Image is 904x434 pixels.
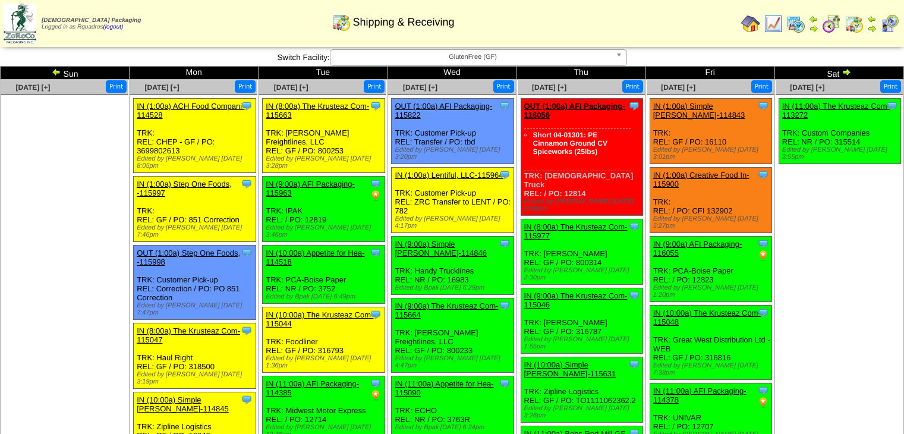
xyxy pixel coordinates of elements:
[622,80,643,93] button: Print
[653,102,745,119] a: IN (1:00a) Simple [PERSON_NAME]-114843
[809,14,818,24] img: arrowleft.gif
[137,102,244,119] a: IN (1:00a) ACH Food Compani-114528
[524,102,625,119] a: OUT (1:00a) AFI Packaging-116056
[370,100,382,112] img: Tooltip
[392,298,514,373] div: TRK: [PERSON_NAME] Freightlines, LLC REL: GF / PO: 800233
[395,355,514,369] div: Edited by [PERSON_NAME] [DATE] 4:47pm
[650,99,772,164] div: TRK: REL: GF / PO: 16110
[395,379,493,397] a: IN (11:00a) Appetite for Hea-115090
[880,80,901,93] button: Print
[628,290,640,301] img: Tooltip
[653,240,742,257] a: IN (9:00a) AFI Packaging-116055
[137,326,240,344] a: IN (8:00a) The Krusteaz Com-115047
[764,14,783,33] img: line_graph.gif
[628,358,640,370] img: Tooltip
[241,178,253,190] img: Tooltip
[266,249,364,266] a: IN (10:00a) Appetite for Hea-114518
[774,67,903,80] td: Sat
[134,246,256,320] div: TRK: Customer Pick-up REL: Correction / PO: PO 851 Correction
[103,24,123,30] a: (logout)
[266,310,373,328] a: IN (10:00a) The Krusteaz Com-115044
[395,424,514,431] div: Edited by Bpali [DATE] 6:24pm
[263,99,385,173] div: TRK: [PERSON_NAME] Freightlines, LLC REL: GF / PO: 800253
[395,171,503,180] a: IN (1:00a) Lentiful, LLC-115964
[137,180,232,197] a: IN (1:00a) Step One Foods, -115997
[370,247,382,259] img: Tooltip
[266,155,385,169] div: Edited by [PERSON_NAME] [DATE] 3:28pm
[790,83,824,92] span: [DATE] [+]
[395,146,514,161] div: Edited by [PERSON_NAME] [DATE] 3:20pm
[493,80,514,93] button: Print
[757,169,769,181] img: Tooltip
[370,378,382,389] img: Tooltip
[15,83,50,92] a: [DATE] [+]
[241,100,253,112] img: Tooltip
[822,14,841,33] img: calendarblend.gif
[886,100,898,112] img: Tooltip
[392,99,514,164] div: TRK: Customer Pick-up REL: Transfer / PO: tbd
[524,267,643,281] div: Edited by [PERSON_NAME] [DATE] 2:30pm
[137,155,256,169] div: Edited by [PERSON_NAME] [DATE] 8:05pm
[757,238,769,250] img: Tooltip
[741,14,760,33] img: home.gif
[867,24,877,33] img: arrowright.gif
[533,131,607,156] a: Short 04-01301: PE Cinnamon Ground CV Spiceworks (25lbs)
[370,190,382,202] img: PO
[757,385,769,397] img: Tooltip
[335,50,611,64] span: GlutenFree (GF)
[524,222,628,240] a: IN (8:00a) The Krusteaz Com-115977
[52,67,61,77] img: arrowleft.gif
[137,302,256,316] div: Edited by [PERSON_NAME] [DATE] 7:47pm
[266,379,359,397] a: IN (11:00a) AFI Packaging-114385
[650,306,772,380] div: TRK: Great West Distribution Ltd - WEB REL: GF / PO: 316816
[757,250,769,262] img: PO
[499,100,511,112] img: Tooltip
[259,67,388,80] td: Tue
[499,300,511,312] img: Tooltip
[779,99,901,164] div: TRK: Custom Companies REL: NR / PO: 315514
[757,397,769,408] img: PO
[661,83,695,92] span: [DATE] [+]
[266,180,355,197] a: IN (9:00a) AFI Packaging-115963
[524,360,616,378] a: IN (10:00a) Simple [PERSON_NAME]-115631
[274,83,308,92] a: [DATE] [+]
[395,284,514,291] div: Edited by Bpali [DATE] 6:29pm
[364,80,385,93] button: Print
[392,168,514,233] div: TRK: Customer Pick-up REL: ZRC Transfer to LENT / PO: 782
[645,67,774,80] td: Fri
[388,67,516,80] td: Wed
[395,240,487,257] a: IN (9:00a) Simple [PERSON_NAME]-114846
[524,291,628,309] a: IN (9:00a) The Krusteaz Com-115046
[782,146,901,161] div: Edited by [PERSON_NAME] [DATE] 3:55pm
[263,177,385,242] div: TRK: IPAK REL: / PO: 12819
[524,405,643,419] div: Edited by [PERSON_NAME] [DATE] 3:26pm
[653,171,749,188] a: IN (1:00a) Creative Food In-115900
[499,169,511,181] img: Tooltip
[524,336,643,350] div: Edited by [PERSON_NAME] [DATE] 1:55pm
[653,309,761,326] a: IN (10:00a) The Krusteaz Com-115048
[757,307,769,319] img: Tooltip
[134,323,256,389] div: TRK: Haul Right REL: GF / PO: 318500
[403,83,437,92] span: [DATE] [+]
[266,224,385,238] div: Edited by [PERSON_NAME] [DATE] 3:46pm
[241,325,253,336] img: Tooltip
[263,307,385,373] div: TRK: Foodliner REL: GF / PO: 316793
[395,301,498,319] a: IN (9:00a) The Krusteaz Com-115664
[786,14,805,33] img: calendarprod.gif
[106,80,127,93] button: Print
[42,17,141,24] span: [DEMOGRAPHIC_DATA] Packaging
[532,83,566,92] a: [DATE] [+]
[521,357,643,423] div: TRK: Zipline Logistics REL: GF / PO: TO1111062362.2
[392,237,514,295] div: TRK: Handy Trucklines REL: NR / PO: 16983
[266,293,385,300] div: Edited by Bpali [DATE] 6:49pm
[352,16,454,29] span: Shipping & Receiving
[880,14,899,33] img: calendarcustomer.gif
[145,83,179,92] a: [DATE] [+]
[134,177,256,242] div: TRK: REL: GF / PO: 851 Correction
[241,394,253,405] img: Tooltip
[395,102,492,119] a: OUT (1:00a) AFI Packaging-115822
[1,67,130,80] td: Sun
